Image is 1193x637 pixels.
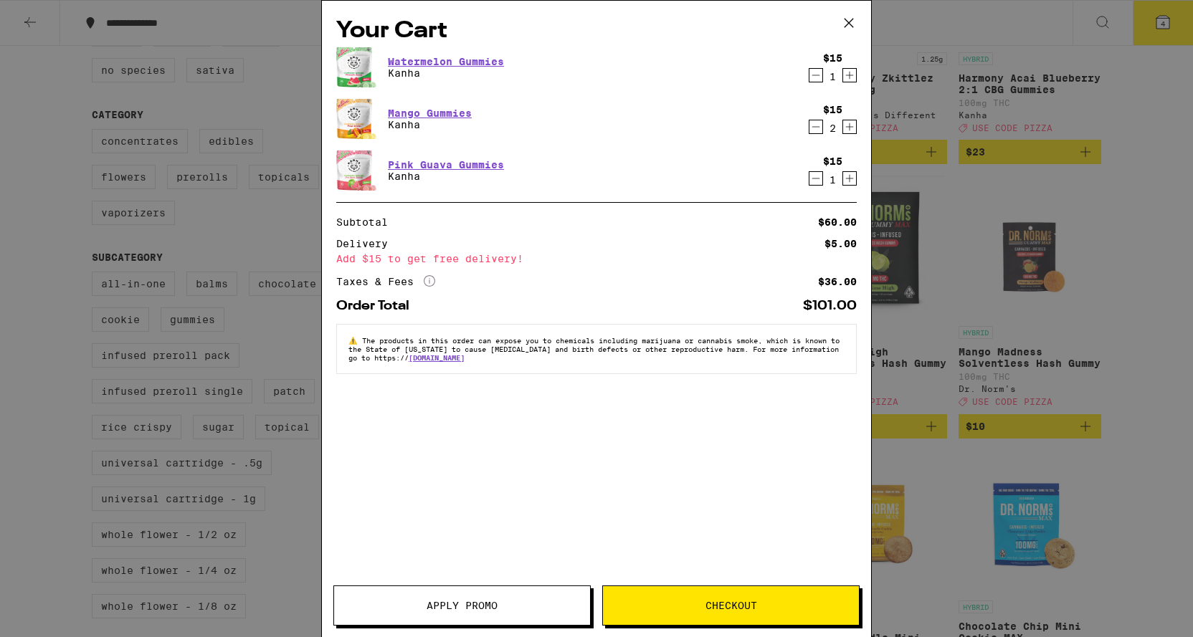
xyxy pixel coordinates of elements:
div: 2 [823,123,842,134]
p: Kanha [388,119,472,130]
div: $15 [823,104,842,115]
p: Kanha [388,67,504,79]
span: ⚠️ [348,336,362,345]
div: $36.00 [818,277,857,287]
span: Apply Promo [427,600,498,610]
span: Checkout [705,600,757,610]
a: [DOMAIN_NAME] [409,353,465,362]
button: Checkout [602,585,860,626]
div: Add $15 to get free delivery! [336,254,857,264]
button: Increment [842,171,857,186]
img: Kanha - Watermelon Gummies [336,46,376,89]
div: Delivery [336,239,398,249]
button: Decrement [809,171,823,186]
div: $15 [823,155,842,167]
button: Increment [842,68,857,82]
h2: Your Cart [336,15,857,47]
div: $101.00 [803,300,857,312]
div: $15 [823,52,842,64]
button: Decrement [809,120,823,134]
div: Subtotal [336,217,398,227]
a: Mango Gummies [388,107,472,119]
a: Watermelon Gummies [388,56,504,67]
a: Pink Guava Gummies [388,159,504,171]
div: $60.00 [818,217,857,227]
span: The products in this order can expose you to chemicals including marijuana or cannabis smoke, whi... [348,336,840,362]
button: Apply Promo [333,585,591,626]
button: Increment [842,120,857,134]
p: Kanha [388,171,504,182]
img: Kanha - Pink Guava Gummies [336,149,376,192]
div: Order Total [336,300,419,312]
button: Decrement [809,68,823,82]
img: Kanha - Mango Gummies [336,97,376,140]
div: 1 [823,71,842,82]
div: 1 [823,174,842,186]
div: $5.00 [824,239,857,249]
div: Taxes & Fees [336,275,435,288]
